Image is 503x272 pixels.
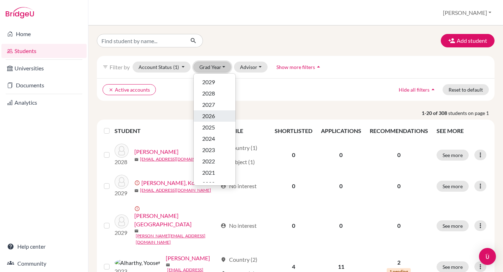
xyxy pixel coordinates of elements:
button: Hide all filtersarrow_drop_up [393,84,443,95]
th: RECOMMENDATIONS [365,122,432,139]
i: clear [109,87,113,92]
span: 2029 [202,78,215,86]
td: 0 [317,170,365,202]
td: 0 [270,139,317,170]
button: 2021 [194,167,235,178]
span: Show more filters [276,64,315,70]
td: 0 [317,139,365,170]
img: Bridge-U [6,7,34,18]
button: [PERSON_NAME] [440,6,495,19]
span: 2026 [202,112,215,120]
div: Country (2) [221,255,257,264]
span: 2020 [202,180,215,188]
button: See more [437,150,469,161]
span: 2024 [202,134,215,143]
div: Subject (1) [221,158,255,166]
span: account_circle [221,183,226,189]
a: [PERSON_NAME] [134,147,179,156]
p: 2028 [115,158,129,166]
span: students on page 1 [448,109,495,117]
a: Help center [1,239,87,254]
button: 2022 [194,156,235,167]
span: mail [134,157,139,162]
span: 2028 [202,89,215,98]
button: 2026 [194,110,235,122]
span: 2025 [202,123,215,132]
button: 2025 [194,122,235,133]
a: Documents [1,78,87,92]
span: mail [134,189,139,193]
th: SHORTLISTED [270,122,317,139]
p: 0 [370,221,428,230]
span: location_on [221,257,226,262]
button: clearActive accounts [103,84,156,95]
a: [PERSON_NAME][EMAIL_ADDRESS][DOMAIN_NAME] [136,233,217,245]
p: 0 [370,182,428,190]
button: 2024 [194,133,235,144]
button: Advisor [234,62,268,73]
a: [EMAIL_ADDRESS][DOMAIN_NAME] [140,187,211,193]
span: Filter by [110,64,130,70]
span: Hide all filters [399,87,429,93]
span: error_outline [134,206,141,212]
button: Add student [441,34,495,47]
th: APPLICATIONS [317,122,365,139]
button: 2029 [194,76,235,88]
img: Aizawa, Koharu [115,175,129,189]
a: Home [1,27,87,41]
button: Show more filtersarrow_drop_up [270,62,328,73]
a: [PERSON_NAME] [166,254,210,262]
button: 2027 [194,99,235,110]
th: SEE MORE [432,122,492,139]
i: filter_list [103,64,108,70]
button: 2028 [194,88,235,99]
div: Open Intercom Messenger [479,248,496,265]
p: 0 [370,151,428,159]
td: 0 [270,202,317,250]
span: mail [134,229,139,233]
button: Account Status(1) [133,62,191,73]
img: Alharthy, Yoosef [115,259,160,267]
div: No interest [221,182,257,190]
td: 0 [317,202,365,250]
a: Universities [1,61,87,75]
p: 2 [370,258,428,267]
div: No interest [221,221,257,230]
button: Reset to default [443,84,489,95]
img: Ahmed, Muhammad [115,144,129,158]
a: [PERSON_NAME][GEOGRAPHIC_DATA] [134,212,217,228]
span: mail [166,263,170,267]
a: Students [1,44,87,58]
a: [EMAIL_ADDRESS][DOMAIN_NAME] [140,156,211,162]
span: 2023 [202,146,215,154]
button: 2020 [194,178,235,190]
i: arrow_drop_up [315,63,322,70]
p: 2029 [115,189,129,197]
span: (1) [173,64,179,70]
div: Grad Year [193,73,236,186]
th: STUDENT [115,122,216,139]
p: 2029 [115,228,129,237]
td: 0 [270,170,317,202]
img: Alam, Leonel [115,214,129,228]
span: 2027 [202,100,215,109]
a: Analytics [1,96,87,110]
div: Country (1) [221,144,257,152]
span: error_outline [134,180,141,186]
th: PROFILE [216,122,270,139]
strong: 1-20 of 308 [422,109,448,117]
a: Community [1,256,87,271]
button: See more [437,220,469,231]
a: [PERSON_NAME], Koharu [141,179,206,187]
button: 2023 [194,144,235,156]
span: 2021 [202,168,215,177]
input: Find student by name... [97,34,185,47]
button: Grad Year [193,62,232,73]
i: arrow_drop_up [429,86,437,93]
span: 2022 [202,157,215,166]
button: See more [437,181,469,192]
span: account_circle [221,223,226,228]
